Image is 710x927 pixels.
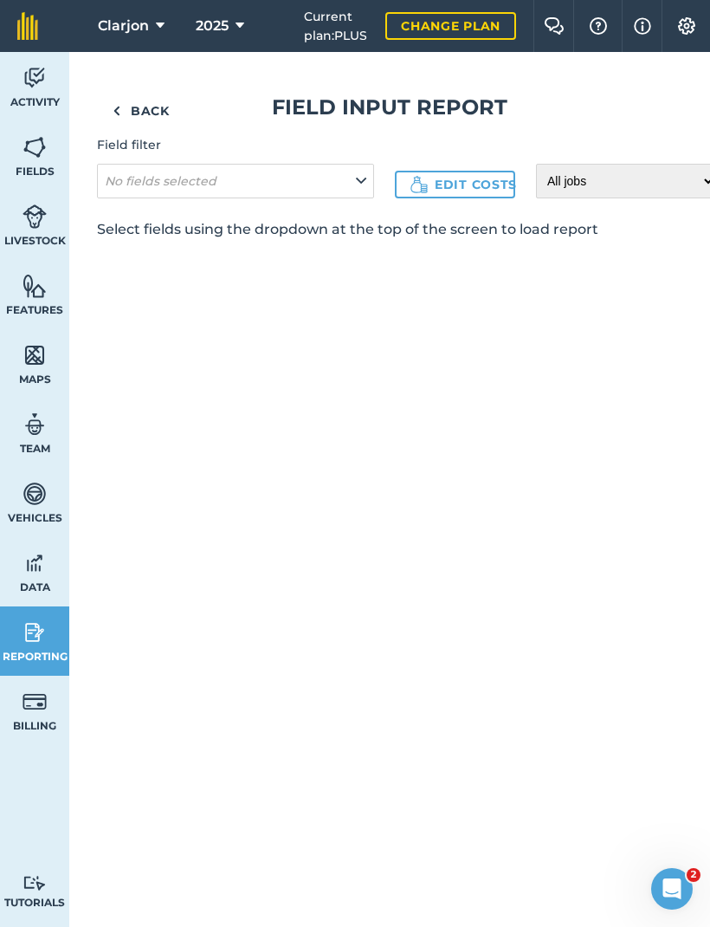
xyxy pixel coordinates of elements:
[544,17,565,35] img: Two speech bubbles overlapping with the left bubble in the forefront
[395,171,515,198] a: Edit costs
[304,7,372,46] span: Current plan : PLUS
[97,219,682,240] p: Select fields using the dropdown at the top of the screen to load report
[23,550,47,576] img: svg+xml;base64,PD94bWwgdmVyc2lvbj0iMS4wIiBlbmNvZGluZz0idXRmLTgiPz4KPCEtLSBHZW5lcmF0b3I6IEFkb2JlIE...
[23,481,47,507] img: svg+xml;base64,PD94bWwgdmVyc2lvbj0iMS4wIiBlbmNvZGluZz0idXRmLTgiPz4KPCEtLSBHZW5lcmF0b3I6IEFkb2JlIE...
[23,342,47,368] img: svg+xml;base64,PHN2ZyB4bWxucz0iaHR0cDovL3d3dy53My5vcmcvMjAwMC9zdmciIHdpZHRoPSI1NiIgaGVpZ2h0PSI2MC...
[23,134,47,160] img: svg+xml;base64,PHN2ZyB4bWxucz0iaHR0cDovL3d3dy53My5vcmcvMjAwMC9zdmciIHdpZHRoPSI1NiIgaGVpZ2h0PSI2MC...
[97,135,374,154] h4: Field filter
[23,204,47,230] img: svg+xml;base64,PD94bWwgdmVyc2lvbj0iMS4wIiBlbmNvZGluZz0idXRmLTgiPz4KPCEtLSBHZW5lcmF0b3I6IEFkb2JlIE...
[196,16,229,36] span: 2025
[410,176,428,193] img: Icon showing a money bag
[651,868,693,910] iframe: Intercom live chat
[23,273,47,299] img: svg+xml;base64,PHN2ZyB4bWxucz0iaHR0cDovL3d3dy53My5vcmcvMjAwMC9zdmciIHdpZHRoPSI1NiIgaGVpZ2h0PSI2MC...
[105,173,216,189] em: No fields selected
[23,875,47,891] img: svg+xml;base64,PD94bWwgdmVyc2lvbj0iMS4wIiBlbmNvZGluZz0idXRmLTgiPz4KPCEtLSBHZW5lcmF0b3I6IEFkb2JlIE...
[17,12,38,40] img: fieldmargin Logo
[23,689,47,715] img: svg+xml;base64,PD94bWwgdmVyc2lvbj0iMS4wIiBlbmNvZGluZz0idXRmLTgiPz4KPCEtLSBHZW5lcmF0b3I6IEFkb2JlIE...
[113,100,120,121] img: svg+xml;base64,PHN2ZyB4bWxucz0iaHR0cDovL3d3dy53My5vcmcvMjAwMC9zdmciIHdpZHRoPSI5IiBoZWlnaHQ9IjI0Ii...
[588,17,609,35] img: A question mark icon
[98,16,149,36] span: Clarjon
[385,12,516,40] a: Change plan
[23,65,47,91] img: svg+xml;base64,PD94bWwgdmVyc2lvbj0iMS4wIiBlbmNvZGluZz0idXRmLTgiPz4KPCEtLSBHZW5lcmF0b3I6IEFkb2JlIE...
[97,94,682,121] h1: Field Input Report
[97,94,185,128] a: Back
[23,619,47,645] img: svg+xml;base64,PD94bWwgdmVyc2lvbj0iMS4wIiBlbmNvZGluZz0idXRmLTgiPz4KPCEtLSBHZW5lcmF0b3I6IEFkb2JlIE...
[687,868,700,882] span: 2
[676,17,697,35] img: A cog icon
[23,412,47,438] img: svg+xml;base64,PD94bWwgdmVyc2lvbj0iMS4wIiBlbmNvZGluZz0idXRmLTgiPz4KPCEtLSBHZW5lcmF0b3I6IEFkb2JlIE...
[97,164,374,198] button: No fields selected
[634,16,651,36] img: svg+xml;base64,PHN2ZyB4bWxucz0iaHR0cDovL3d3dy53My5vcmcvMjAwMC9zdmciIHdpZHRoPSIxNyIgaGVpZ2h0PSIxNy...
